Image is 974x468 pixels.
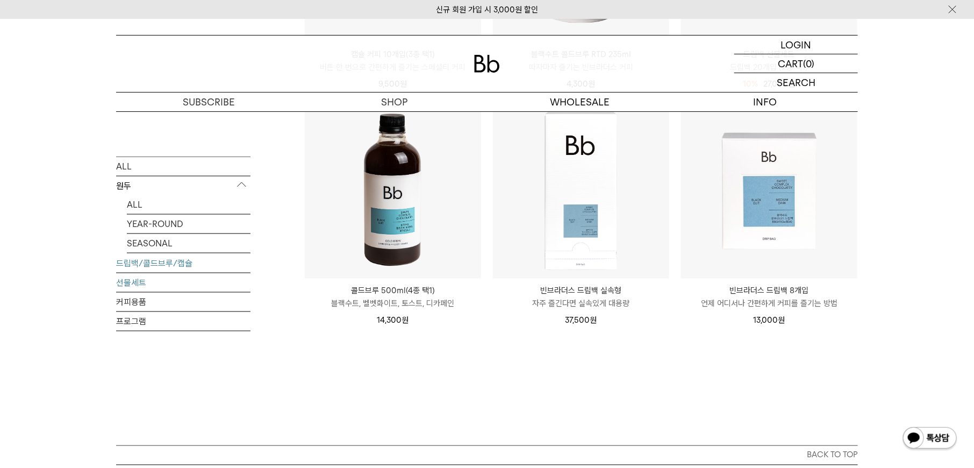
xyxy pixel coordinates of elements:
a: LOGIN [734,36,858,54]
span: 원 [590,315,597,325]
p: SEARCH [777,73,815,92]
p: LOGIN [781,36,812,54]
p: 빈브라더스 드립백 실속형 [493,284,669,297]
a: ALL [127,195,250,214]
a: 프로그램 [116,311,250,330]
a: 선물세트 [116,273,250,292]
a: 신규 회원 가입 시 3,000원 할인 [436,5,538,15]
img: 빈브라더스 드립백 실속형 [493,102,669,279]
a: CART (0) [734,54,858,73]
a: YEAR-ROUND [127,214,250,233]
span: 13,000 [754,315,785,325]
p: (0) [803,54,814,73]
p: WHOLESALE [487,93,672,111]
p: 자주 즐긴다면 실속있게 대용량 [493,297,669,310]
a: 빈브라더스 드립백 실속형 자주 즐긴다면 실속있게 대용량 [493,284,669,310]
p: 빈브라더스 드립백 8개입 [681,284,857,297]
span: 원 [402,315,409,325]
button: BACK TO TOP [116,445,858,465]
a: SUBSCRIBE [116,93,302,111]
p: 콜드브루 500ml(4종 택1) [305,284,481,297]
a: ALL [116,157,250,175]
p: CART [778,54,803,73]
span: 14,300 [377,315,409,325]
a: 빈브라더스 드립백 8개입 언제 어디서나 간편하게 커피를 즐기는 방법 [681,284,857,310]
p: 언제 어디서나 간편하게 커피를 즐기는 방법 [681,297,857,310]
a: 커피용품 [116,292,250,311]
p: 원두 [116,176,250,195]
img: 콜드브루 500ml(4종 택1) [305,102,481,279]
span: 원 [778,315,785,325]
a: SHOP [302,93,487,111]
p: 블랙수트, 벨벳화이트, 토스트, 디카페인 [305,297,481,310]
p: INFO [672,93,858,111]
img: 로고 [474,55,500,73]
img: 카카오톡 채널 1:1 채팅 버튼 [902,426,958,452]
span: 37,500 [565,315,597,325]
img: 빈브라더스 드립백 8개입 [681,102,857,279]
a: 드립백/콜드브루/캡슐 [116,253,250,272]
a: 콜드브루 500ml(4종 택1) 블랙수트, 벨벳화이트, 토스트, 디카페인 [305,284,481,310]
a: SEASONAL [127,233,250,252]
